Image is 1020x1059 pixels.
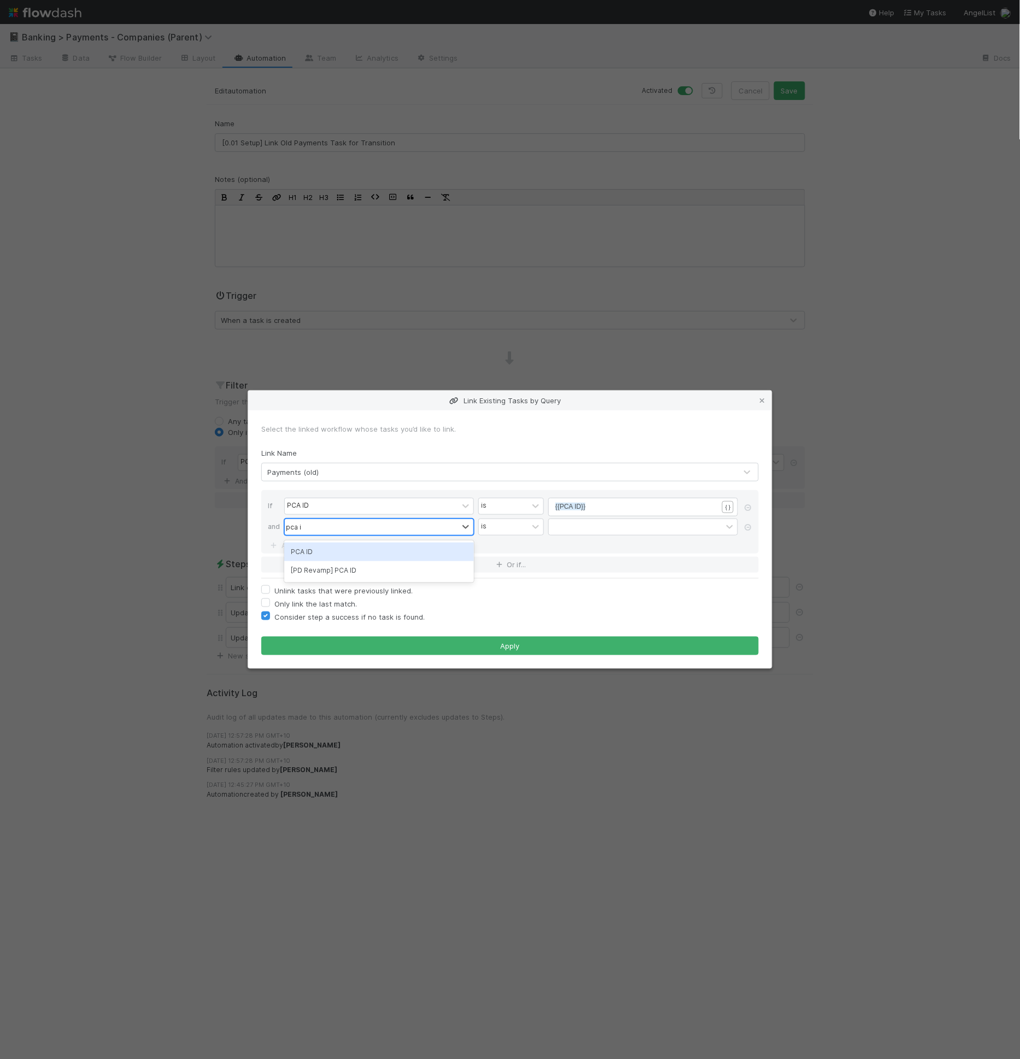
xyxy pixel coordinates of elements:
div: Link Existing Tasks by Query [248,391,772,410]
div: PCA ID [284,543,474,561]
div: is [481,522,486,532]
div: PCA ID [287,501,309,511]
button: Apply [261,637,759,655]
label: Consider step a success if no task is found. [274,610,425,623]
div: is [481,501,486,511]
button: { } [722,501,734,513]
label: Link Name [261,448,297,458]
div: [PD Revamp] PCA ID [284,561,474,580]
div: If [268,498,284,519]
div: Select the linked workflow whose tasks you’d like to link. [261,423,759,434]
div: and [268,519,284,538]
div: Payments (old) [267,467,319,478]
a: And.. [268,538,302,554]
label: Only link the last match. [274,597,357,610]
label: Unlink tasks that were previously linked. [274,584,413,597]
span: {{PCA ID}} [555,503,585,510]
button: Or if... [261,557,759,573]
